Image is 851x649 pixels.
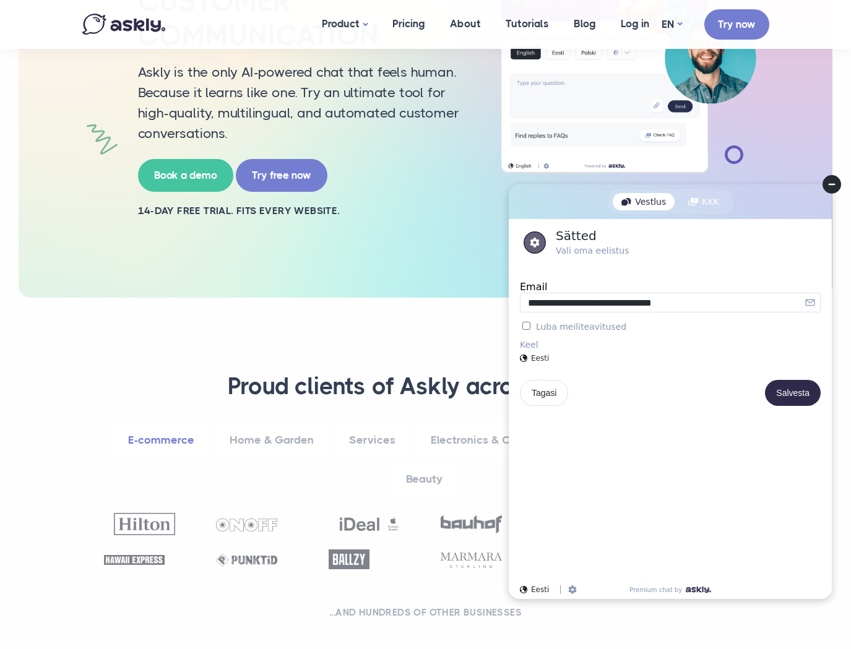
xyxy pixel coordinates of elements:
[98,372,754,402] h3: Proud clients of Askly across sectors
[114,513,175,536] img: Hilton
[138,159,233,192] a: Book a demo
[82,14,165,35] img: Askly
[329,549,369,569] img: Ballzy
[339,512,400,536] img: Ideal
[216,554,277,567] img: Punktid
[662,15,682,33] a: EN
[390,462,459,496] a: Beauty
[214,423,330,457] a: Home & Garden
[236,159,327,192] a: Try free now
[499,174,842,609] iframe: Askly chat
[138,204,472,218] h2: 14-day free trial. Fits every website.
[104,555,165,565] img: Hawaii Express
[441,552,502,568] img: Marmara Sterling
[112,423,210,457] a: E-commerce
[138,62,472,144] p: Askly is the only AI-powered chat that feels human. Because it learns like one. Try an ultimate t...
[333,423,412,457] a: Services
[441,515,502,534] img: Bauhof
[98,606,754,619] h2: ...and hundreds of other businesses
[704,9,769,40] a: Try now
[216,518,277,531] img: OnOff
[415,423,551,457] a: Electronics & Office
